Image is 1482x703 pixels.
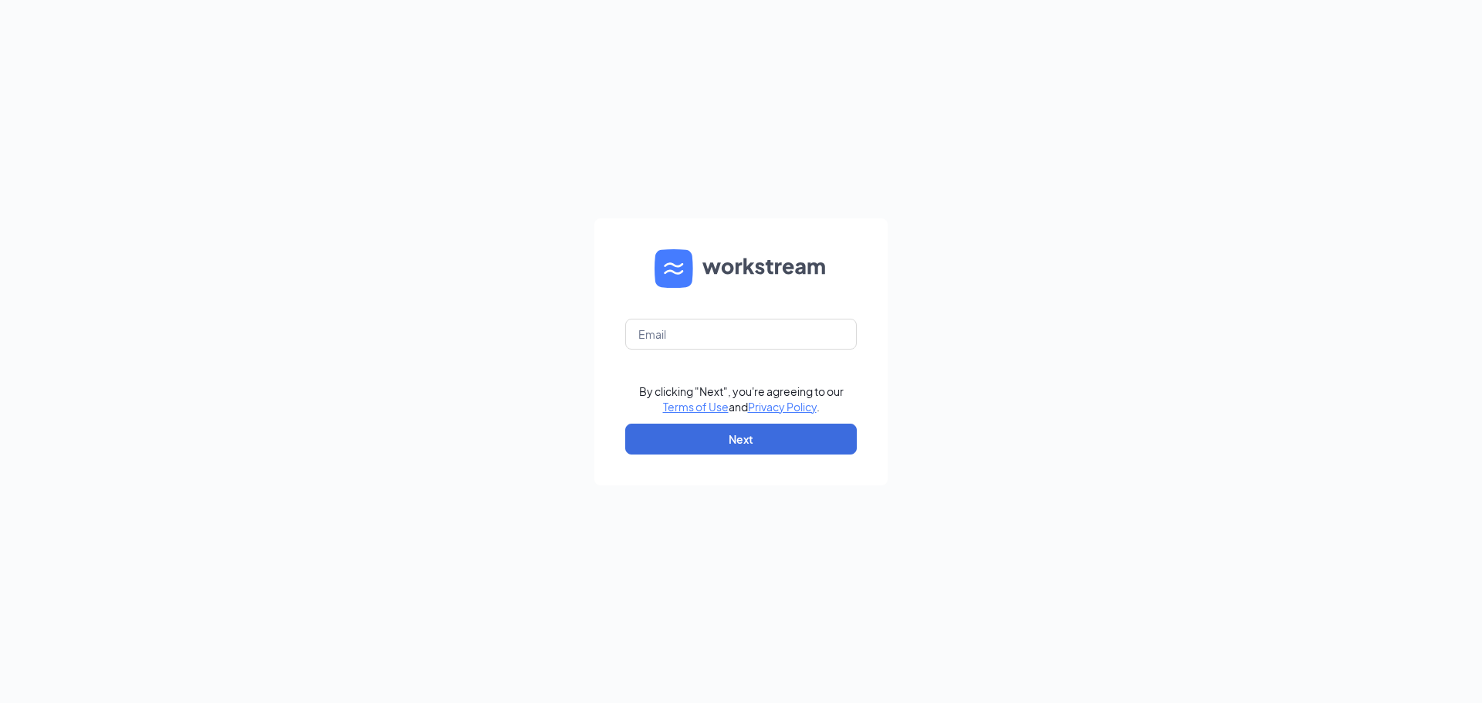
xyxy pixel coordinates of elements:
div: By clicking "Next", you're agreeing to our and . [639,384,844,414]
a: Privacy Policy [748,400,817,414]
a: Terms of Use [663,400,729,414]
input: Email [625,319,857,350]
img: WS logo and Workstream text [655,249,827,288]
button: Next [625,424,857,455]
